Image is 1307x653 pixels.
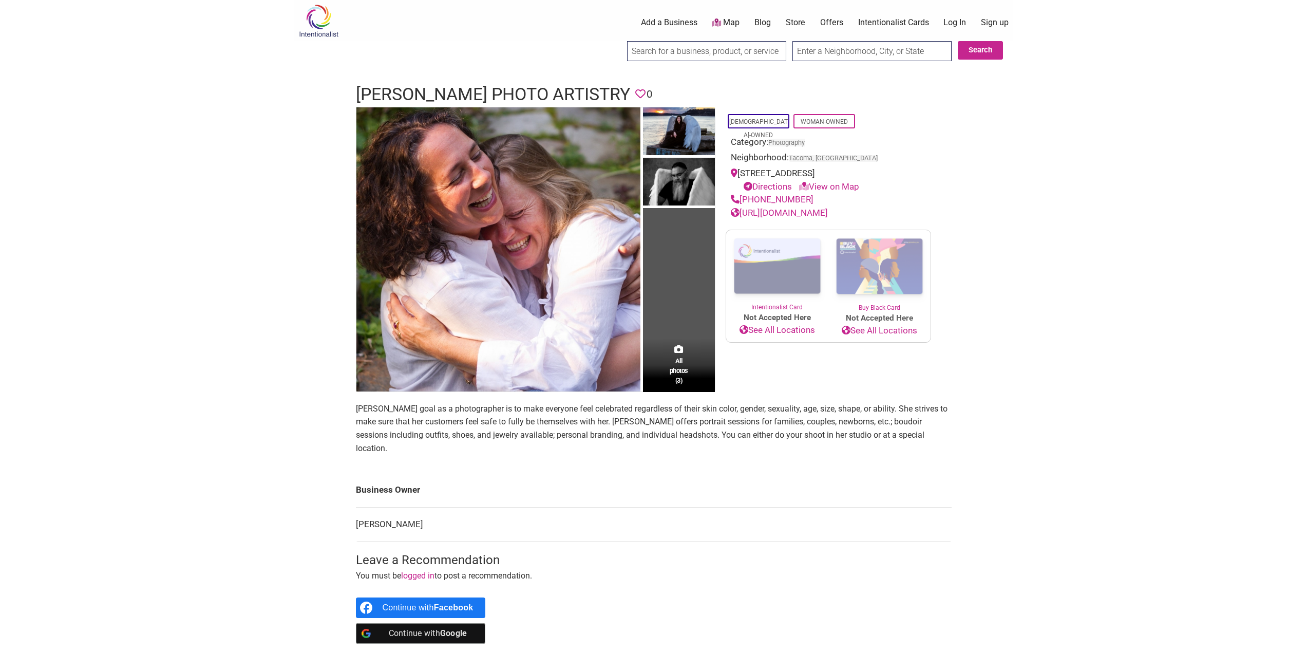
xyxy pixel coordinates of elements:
[726,324,828,337] a: See All Locations
[943,17,966,28] a: Log In
[356,402,952,455] p: [PERSON_NAME] goal as a photographer is to make everyone feel celebrated regardless of their skin...
[726,312,828,324] span: Not Accepted Here
[712,17,740,29] a: Map
[641,17,697,28] a: Add a Business
[726,230,828,303] img: Intentionalist Card
[294,4,343,38] img: Intentionalist
[434,603,473,612] b: Facebook
[731,167,926,193] div: [STREET_ADDRESS]
[789,155,878,162] span: Tacoma, [GEOGRAPHIC_DATA]
[726,230,828,312] a: Intentionalist Card
[731,151,926,167] div: Neighborhood:
[401,571,434,581] a: logged in
[729,118,788,139] a: [DEMOGRAPHIC_DATA]-Owned
[635,86,646,102] span: You must be logged in to save favorites.
[981,17,1009,28] a: Sign up
[647,86,652,102] span: 0
[670,356,688,385] span: All photos (3)
[356,552,952,569] h3: Leave a Recommendation
[383,623,473,644] div: Continue with
[440,628,467,638] b: Google
[768,139,805,146] a: Photography
[828,312,931,324] span: Not Accepted Here
[731,208,828,218] a: [URL][DOMAIN_NAME]
[356,507,952,542] td: [PERSON_NAME]
[828,230,931,312] a: Buy Black Card
[731,136,926,152] div: Category:
[627,41,786,61] input: Search for a business, product, or service
[356,82,630,107] h1: [PERSON_NAME] Photo Artistry
[801,118,848,125] a: Woman-Owned
[356,569,952,583] p: You must be to post a recommendation.
[356,473,952,507] td: Business Owner
[744,181,792,192] a: Directions
[754,17,771,28] a: Blog
[356,623,486,644] a: Continue with <b>Google</b>
[799,181,859,192] a: View on Map
[383,598,473,618] div: Continue with
[792,41,952,61] input: Enter a Neighborhood, City, or State
[356,598,486,618] a: Continue with <b>Facebook</b>
[958,41,1003,60] button: Search
[828,324,931,338] a: See All Locations
[820,17,843,28] a: Offers
[828,230,931,303] img: Buy Black Card
[858,17,929,28] a: Intentionalist Cards
[731,194,813,204] a: [PHONE_NUMBER]
[786,17,805,28] a: Store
